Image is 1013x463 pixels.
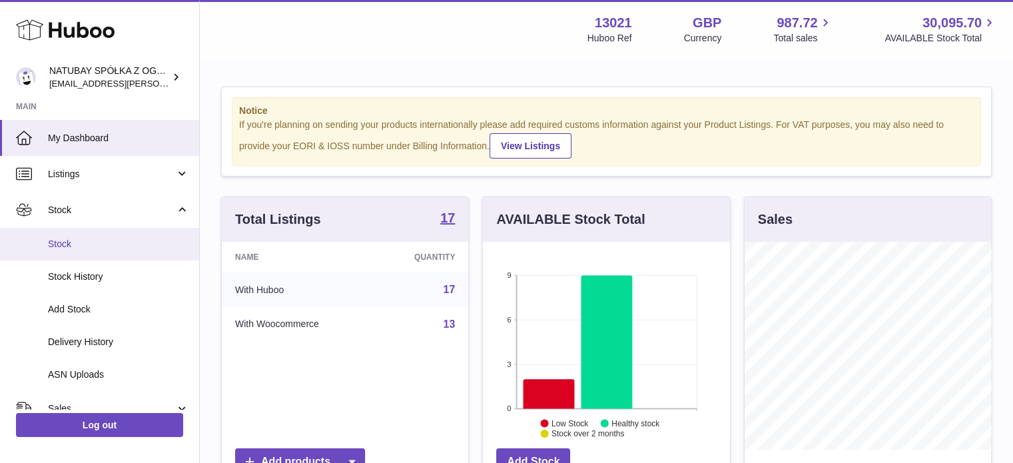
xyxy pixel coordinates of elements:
[684,32,722,45] div: Currency
[49,78,267,89] span: [EMAIL_ADDRESS][PERSON_NAME][DOMAIN_NAME]
[239,119,974,159] div: If you're planning on sending your products internationally please add required customs informati...
[922,14,982,32] span: 30,095.70
[551,429,624,438] text: Stock over 2 months
[440,211,455,225] strong: 17
[48,270,189,283] span: Stock History
[375,242,469,272] th: Quantity
[551,418,589,428] text: Low Stock
[48,336,189,348] span: Delivery History
[595,14,632,32] strong: 13021
[49,65,169,90] div: NATUBAY SPÓŁKA Z OGRANICZONĄ ODPOWIEDZIALNOŚCIĄ
[48,368,189,381] span: ASN Uploads
[777,14,817,32] span: 987.72
[235,211,321,229] h3: Total Listings
[496,211,645,229] h3: AVAILABLE Stock Total
[758,211,793,229] h3: Sales
[507,360,511,368] text: 3
[507,404,511,412] text: 0
[490,133,571,159] a: View Listings
[222,272,375,307] td: With Huboo
[611,418,660,428] text: Healthy stock
[16,413,183,437] a: Log out
[884,32,997,45] span: AVAILABLE Stock Total
[48,238,189,250] span: Stock
[587,32,632,45] div: Huboo Ref
[48,204,175,217] span: Stock
[48,168,175,181] span: Listings
[507,316,511,324] text: 6
[440,211,455,227] a: 17
[222,242,375,272] th: Name
[884,14,997,45] a: 30,095.70 AVAILABLE Stock Total
[444,318,456,330] a: 13
[48,303,189,316] span: Add Stock
[48,132,189,145] span: My Dashboard
[507,271,511,279] text: 9
[16,67,36,87] img: kacper.antkowski@natubay.pl
[444,284,456,295] a: 17
[773,32,833,45] span: Total sales
[222,307,375,342] td: With Woocommerce
[693,14,721,32] strong: GBP
[239,105,974,117] strong: Notice
[773,14,833,45] a: 987.72 Total sales
[48,402,175,415] span: Sales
